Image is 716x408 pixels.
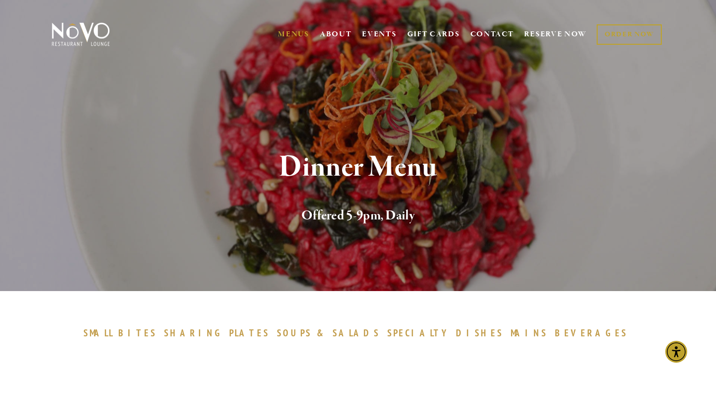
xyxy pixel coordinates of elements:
[387,327,508,339] a: SPECIALTYDISHES
[84,327,113,339] span: SMALL
[84,327,162,339] a: SMALLBITES
[50,22,112,47] img: Novo Restaurant &amp; Lounge
[555,327,627,339] span: BEVERAGES
[277,327,385,339] a: SOUPS&SALADS
[524,25,587,44] a: RESERVE NOW
[278,29,309,39] a: MENUS
[68,151,648,184] h1: Dinner Menu
[320,29,352,39] a: ABOUT
[511,327,548,339] span: MAINS
[665,341,687,363] div: Accessibility Menu
[118,327,157,339] span: BITES
[555,327,632,339] a: BEVERAGES
[317,327,328,339] span: &
[333,327,380,339] span: SALADS
[387,327,451,339] span: SPECIALTY
[277,327,312,339] span: SOUPS
[229,327,269,339] span: PLATES
[68,205,648,226] h2: Offered 5-9pm, Daily
[456,327,503,339] span: DISHES
[407,25,460,44] a: GIFT CARDS
[470,25,514,44] a: CONTACT
[597,24,662,45] a: ORDER NOW
[511,327,553,339] a: MAINS
[362,29,396,39] a: EVENTS
[164,327,225,339] span: SHARING
[164,327,274,339] a: SHARINGPLATES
